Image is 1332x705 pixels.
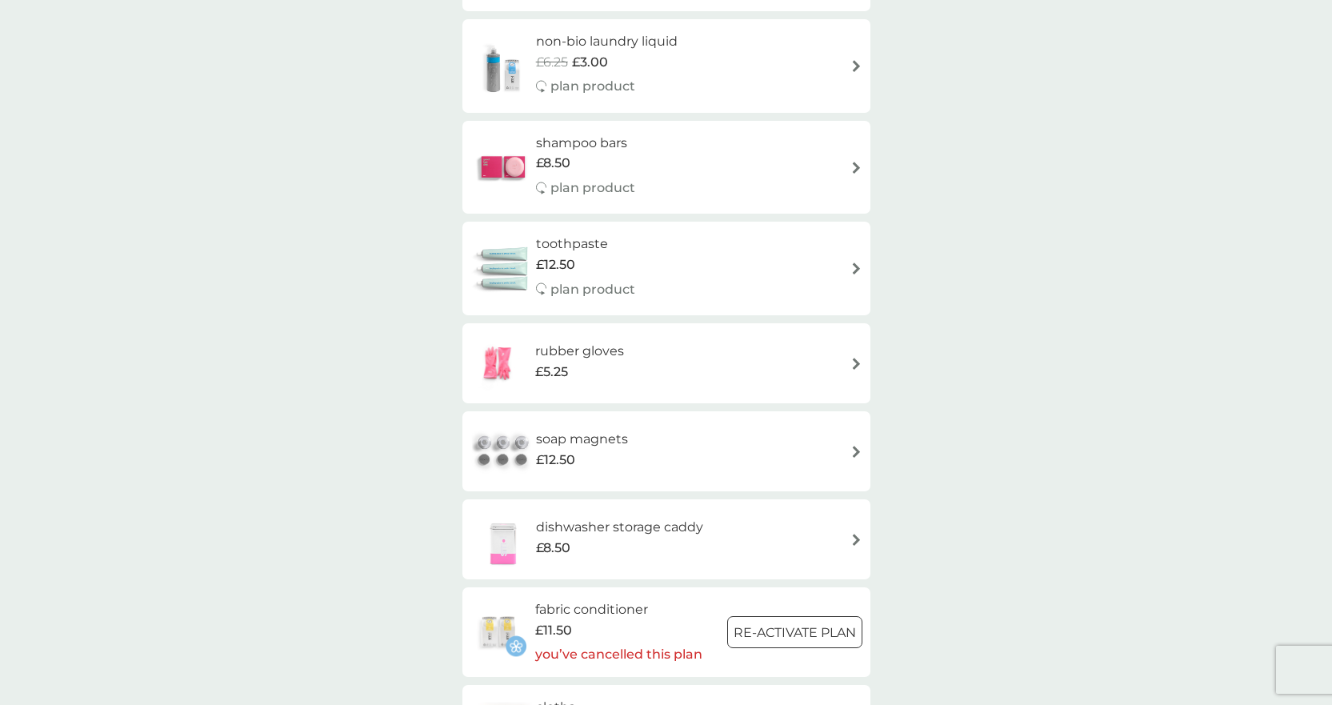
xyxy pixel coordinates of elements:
[536,234,635,254] h6: toothpaste
[850,446,862,458] img: arrow right
[550,178,635,198] p: plan product
[850,162,862,174] img: arrow right
[470,423,536,479] img: soap magnets
[470,139,536,195] img: shampoo bars
[536,52,568,73] span: £6.25
[536,517,703,538] h6: dishwasher storage caddy
[536,429,628,450] h6: soap magnets
[727,616,862,648] button: Re-activate Plan
[536,538,570,559] span: £8.50
[535,644,702,665] p: you’ve cancelled this plan
[850,534,862,546] img: arrow right
[550,279,635,300] p: plan product
[572,52,608,73] span: £3.00
[470,511,536,567] img: dishwasher storage caddy
[536,133,635,154] h6: shampoo bars
[535,341,624,362] h6: rubber gloves
[536,254,575,275] span: £12.50
[535,362,568,383] span: £5.25
[470,604,526,660] img: fabric conditioner
[470,241,536,297] img: toothpaste
[536,450,575,471] span: £12.50
[850,358,862,370] img: arrow right
[536,31,678,52] h6: non-bio laundry liquid
[470,335,526,391] img: rubber gloves
[535,599,702,620] h6: fabric conditioner
[850,262,862,274] img: arrow right
[850,60,862,72] img: arrow right
[536,153,570,174] span: £8.50
[470,38,536,94] img: non-bio laundry liquid
[734,623,856,643] p: Re-activate Plan
[550,76,635,97] p: plan product
[535,620,572,641] span: £11.50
